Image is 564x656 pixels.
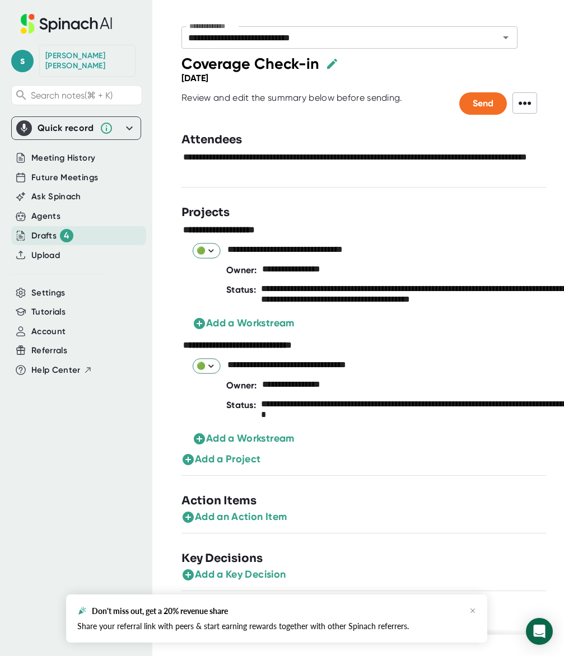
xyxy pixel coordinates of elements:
[60,229,73,242] div: 4
[181,452,261,467] button: Add a Project
[31,229,73,242] button: Drafts 4
[181,567,286,582] button: Add a Key Decision
[181,509,287,524] button: Add an Action Item
[31,249,60,262] button: Upload
[181,204,230,221] h3: Projects
[526,618,553,645] div: Open Intercom Messenger
[226,376,257,395] div: Owner:
[31,210,60,223] button: Agents
[226,260,257,280] div: Owner:
[31,190,81,203] button: Ask Spinach
[31,325,66,338] button: Account
[226,395,256,425] div: Status:
[31,152,95,165] button: Meeting History
[38,123,94,134] div: Quick record
[181,132,242,148] h3: Attendees
[181,493,257,509] h3: Action Items
[31,306,66,318] button: Tutorials
[31,364,92,377] button: Help Center
[512,92,537,114] span: •••
[197,245,216,256] span: 🟢
[498,30,514,45] button: Open
[226,280,256,310] div: Status:
[181,92,403,115] div: Review and edit the summary below before sending.
[193,431,295,446] button: Add a Workstream
[31,344,67,357] button: Referrals
[181,73,208,83] div: [DATE]
[181,550,263,567] h3: Key Decisions
[11,50,34,72] span: s
[16,117,136,139] div: Quick record
[473,98,493,109] span: Send
[31,364,81,377] span: Help Center
[197,360,216,371] span: 🟢
[193,358,221,373] button: 🟢
[31,90,113,101] span: Search notes (⌘ + K)
[31,171,98,184] button: Future Meetings
[181,54,319,73] div: Coverage Check-in
[193,316,295,331] button: Add a Workstream
[193,243,221,258] button: 🟢
[459,92,507,115] button: Send
[31,287,66,299] button: Settings
[45,51,129,71] div: Sarah Hammond
[31,229,73,242] div: Drafts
